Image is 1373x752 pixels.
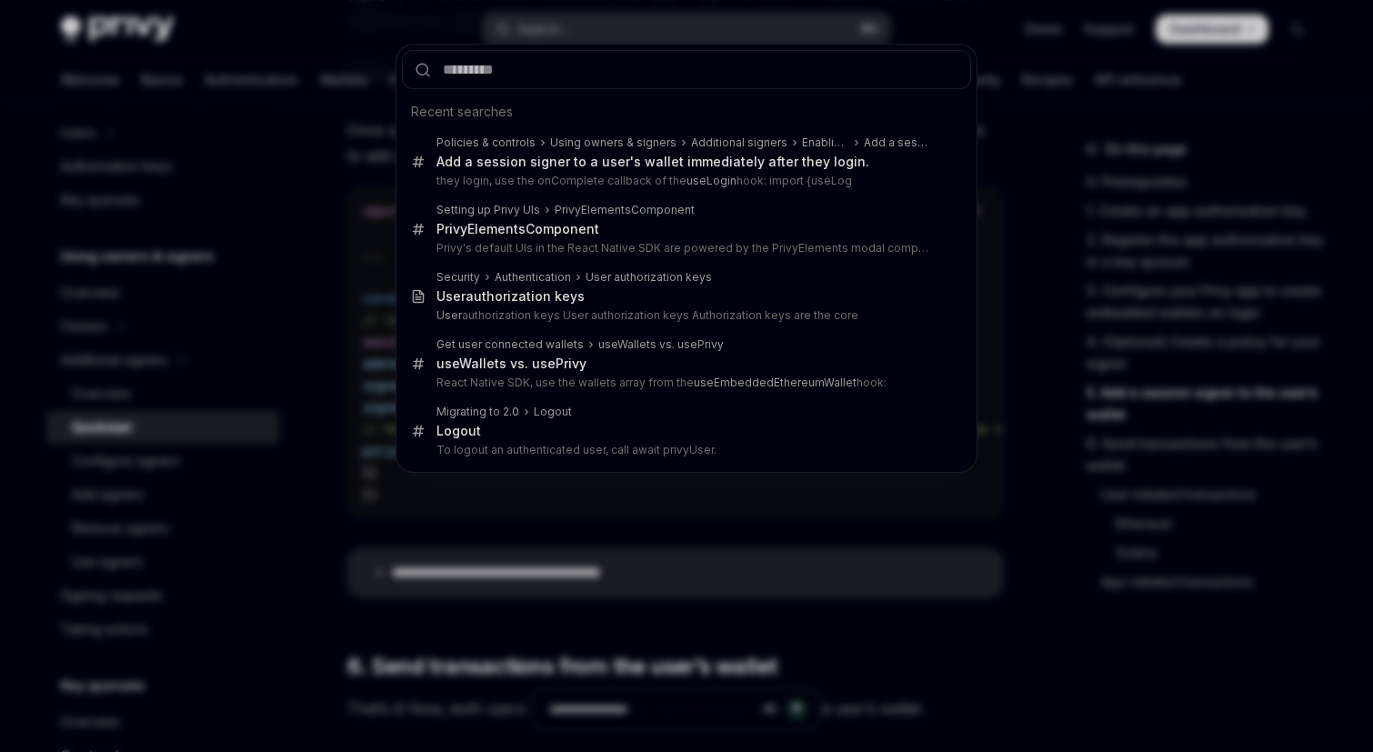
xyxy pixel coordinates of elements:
p: React Native SDK, use the wallets array from the hook: [436,376,933,390]
div: Policies & controls [436,135,536,150]
div: Using owners & signers [550,135,676,150]
b: useLogin [686,174,737,187]
b: PrivyElements [436,221,526,236]
div: Migrating to 2.0 [436,405,519,419]
span: Recent searches [411,103,513,121]
div: useWallets vs. usePrivy [598,337,724,352]
p: Privy's default UIs in the React Native SDK are powered by the PrivyElements modal component. Only [436,241,933,256]
div: Authentication [495,270,571,285]
b: useEmbeddedEthereumWallet [694,376,857,389]
b: User [436,288,466,304]
div: Component [436,221,599,237]
p: authorization keys User authorization keys Authorization keys are the core [436,308,933,323]
div: Setting up Privy UIs [436,203,540,217]
div: Add a session signer to a user's wallet immediately after they login. [864,135,933,150]
p: they login, use the onComplete callback of the hook: import {useLog [436,174,933,188]
b: Logout [436,423,481,438]
div: Additional signers [691,135,787,150]
div: Component [555,203,695,217]
div: Enabling users or servers to execute transactions [802,135,849,150]
p: To logout an authenticated user, call await privyUser. [436,443,933,457]
b: User [436,308,462,322]
b: PrivyElements [555,203,631,216]
div: authorization keys [436,288,585,305]
div: User authorization keys [586,270,712,285]
div: useWallets vs. usePrivy [436,356,586,372]
div: Add a session signer to a user's wallet immediately after they login. [436,154,869,170]
b: Logout [534,405,572,418]
div: Get user connected wallets [436,337,584,352]
div: Security [436,270,480,285]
